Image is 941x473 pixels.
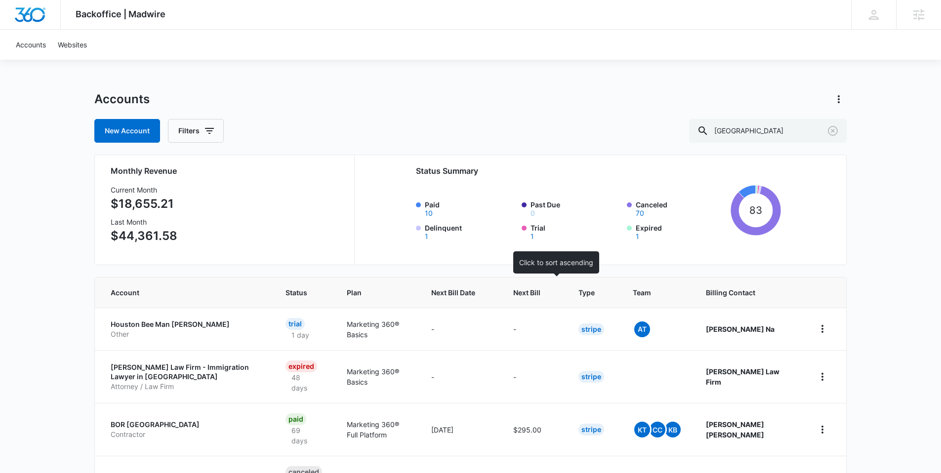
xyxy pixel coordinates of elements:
[425,223,516,240] label: Delinquent
[513,251,599,274] div: Click to sort ascending
[578,323,604,335] div: Stripe
[419,403,501,456] td: [DATE]
[111,329,262,339] p: Other
[94,92,150,107] h1: Accounts
[10,30,52,60] a: Accounts
[578,424,604,435] div: Stripe
[286,425,323,446] p: 69 days
[501,308,567,350] td: -
[501,403,567,456] td: $295.00
[425,199,516,217] label: Paid
[706,287,791,298] span: Billing Contact
[286,318,305,330] div: Trial
[416,165,781,177] h2: Status Summary
[111,165,342,177] h2: Monthly Revenue
[94,119,160,143] a: New Account
[636,210,644,217] button: Canceled
[286,330,315,340] p: 1 day
[513,287,540,298] span: Next Bill
[706,325,775,333] strong: [PERSON_NAME] Na
[347,287,407,298] span: Plan
[111,420,262,430] p: BOR [GEOGRAPHIC_DATA]
[425,233,428,240] button: Delinquent
[578,371,604,383] div: Stripe
[749,204,762,216] tspan: 83
[347,366,407,387] p: Marketing 360® Basics
[111,217,177,227] h3: Last Month
[650,422,665,437] span: CC
[634,321,650,337] span: At
[111,362,262,382] p: [PERSON_NAME] Law Firm - Immigration Lawyer in [GEOGRAPHIC_DATA]
[347,419,407,440] p: Marketing 360® Full Platform
[634,422,650,437] span: KT
[706,367,779,386] strong: [PERSON_NAME] Law Firm
[76,9,165,19] span: Backoffice | Madwire
[111,185,177,195] h3: Current Month
[111,319,262,329] p: Houston Bee Man [PERSON_NAME]
[286,413,306,425] div: Paid
[531,199,621,217] label: Past Due
[706,420,764,439] strong: [PERSON_NAME] [PERSON_NAME]
[111,195,177,213] p: $18,655.21
[111,362,262,392] a: [PERSON_NAME] Law Firm - Immigration Lawyer in [GEOGRAPHIC_DATA]Attorney / Law Firm
[347,319,407,340] p: Marketing 360® Basics
[286,287,309,298] span: Status
[531,233,534,240] button: Trial
[111,319,262,339] a: Houston Bee Man [PERSON_NAME]Other
[425,210,433,217] button: Paid
[419,350,501,403] td: -
[636,223,727,240] label: Expired
[111,430,262,439] p: Contractor
[578,287,595,298] span: Type
[111,287,247,298] span: Account
[665,422,681,437] span: KB
[689,119,847,143] input: Search
[286,360,317,372] div: Expired
[286,372,323,393] p: 48 days
[825,123,841,139] button: Clear
[431,287,475,298] span: Next Bill Date
[636,199,727,217] label: Canceled
[111,420,262,439] a: BOR [GEOGRAPHIC_DATA]Contractor
[831,91,847,107] button: Actions
[531,223,621,240] label: Trial
[52,30,93,60] a: Websites
[111,227,177,245] p: $44,361.58
[501,350,567,403] td: -
[815,321,830,337] button: home
[419,308,501,350] td: -
[633,287,668,298] span: Team
[815,422,830,437] button: home
[815,369,830,385] button: home
[168,119,224,143] button: Filters
[636,233,639,240] button: Expired
[111,382,262,392] p: Attorney / Law Firm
